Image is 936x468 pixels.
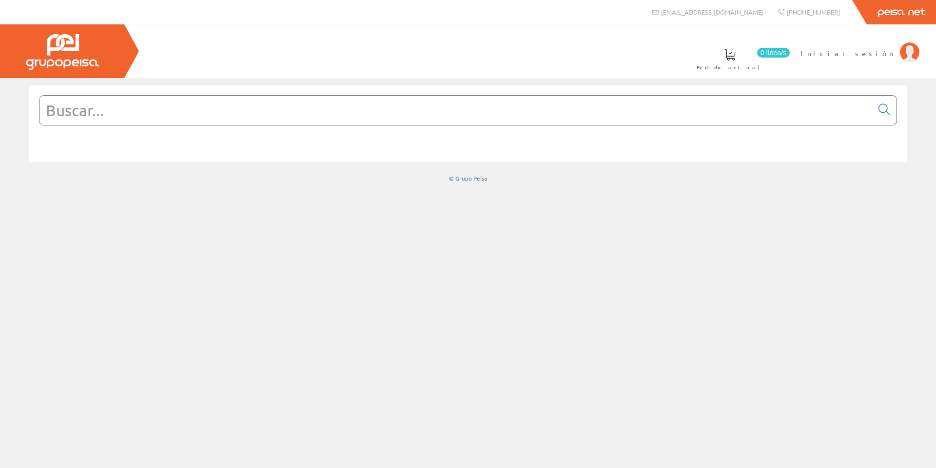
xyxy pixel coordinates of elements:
a: Iniciar sesión [800,41,919,50]
span: [EMAIL_ADDRESS][DOMAIN_NAME] [661,8,763,16]
span: Iniciar sesión [800,48,895,58]
div: © Grupo Peisa [29,174,907,183]
span: [PHONE_NUMBER] [787,8,840,16]
input: Buscar... [39,96,873,125]
span: Pedido actual [697,62,763,72]
span: 0 línea/s [757,48,790,58]
img: Grupo Peisa [26,34,99,70]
